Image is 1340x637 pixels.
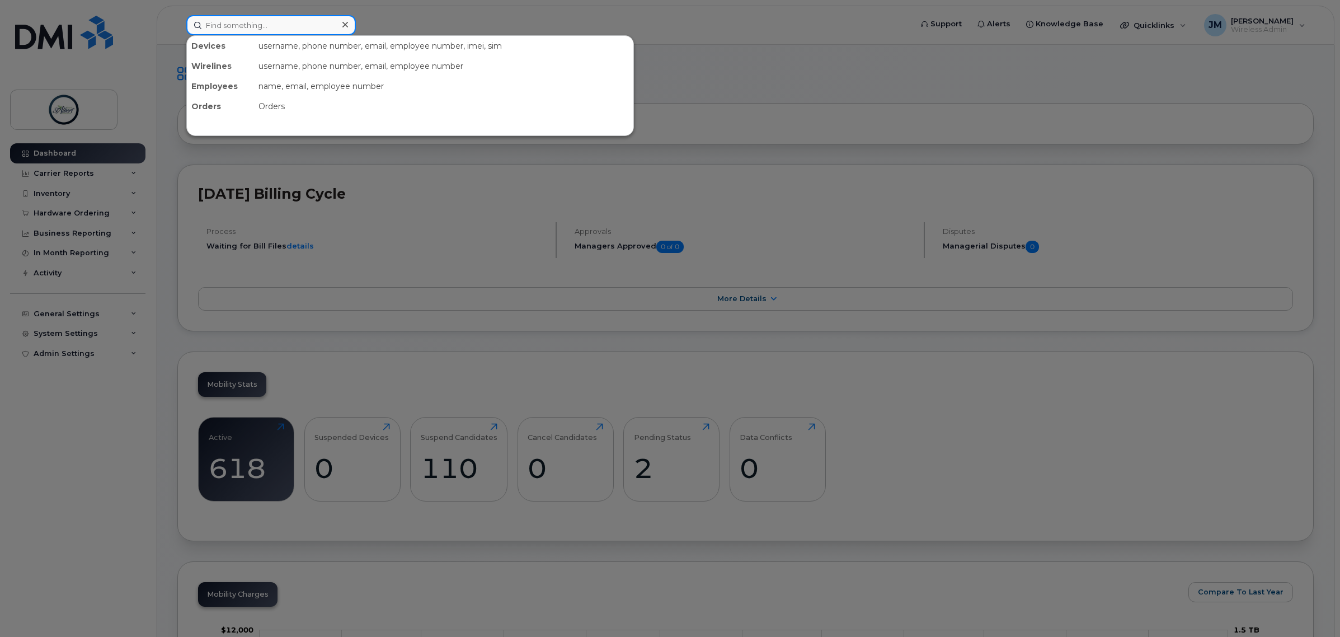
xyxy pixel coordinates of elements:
div: Employees [187,76,254,96]
div: Wirelines [187,56,254,76]
div: username, phone number, email, employee number, imei, sim [254,36,633,56]
div: Devices [187,36,254,56]
div: name, email, employee number [254,76,633,96]
div: Orders [187,96,254,116]
div: username, phone number, email, employee number [254,56,633,76]
div: Orders [254,96,633,116]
